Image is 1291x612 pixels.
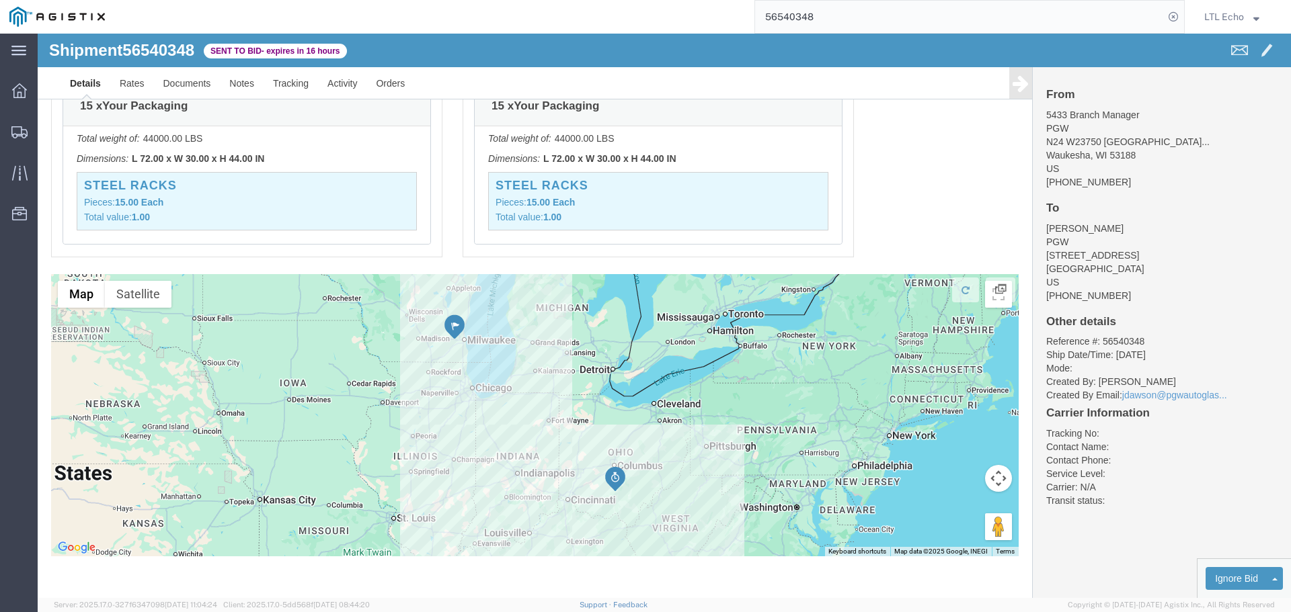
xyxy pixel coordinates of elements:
[54,601,217,609] span: Server: 2025.17.0-327f6347098
[1204,9,1244,24] span: LTL Echo
[9,7,105,27] img: logo
[1204,9,1272,25] button: LTL Echo
[165,601,217,609] span: [DATE] 11:04:24
[223,601,370,609] span: Client: 2025.17.0-5dd568f
[580,601,613,609] a: Support
[313,601,370,609] span: [DATE] 08:44:20
[613,601,648,609] a: Feedback
[755,1,1164,33] input: Search for shipment number, reference number
[1068,599,1275,611] span: Copyright © [DATE]-[DATE] Agistix Inc., All Rights Reserved
[38,34,1291,598] iframe: FS Legacy Container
